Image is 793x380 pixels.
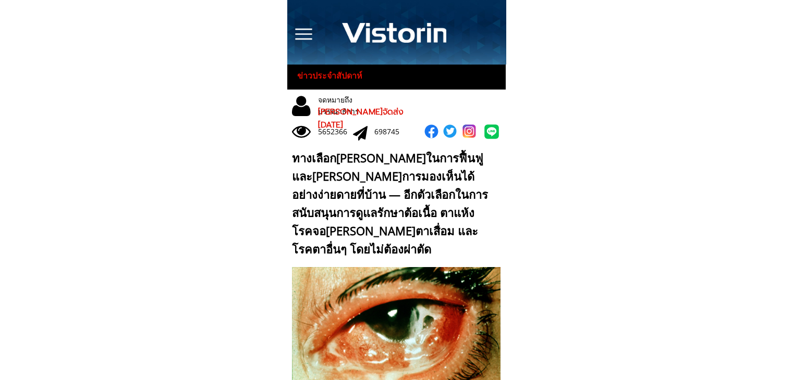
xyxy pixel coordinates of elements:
h3: ข่าวประจำสัปดาห์ [297,69,372,83]
span: [PERSON_NAME]จัดส่ง [DATE] [318,106,404,132]
div: 698745 [374,126,409,137]
div: ทางเลือก[PERSON_NAME]ในการฟื้นฟูและ[PERSON_NAME]การมองเห็นได้อย่างง่ายดายที่บ้าน — อีกตัวเลือกในก... [292,149,496,259]
div: 5652366 [318,126,353,137]
div: จดหมายถึงบรรณาธิการ [318,94,393,118]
